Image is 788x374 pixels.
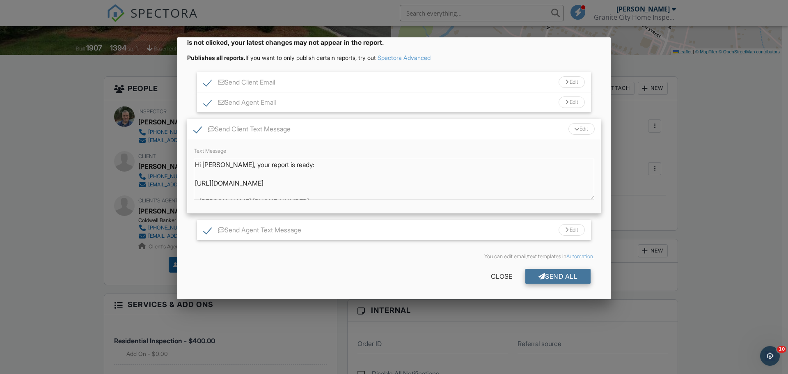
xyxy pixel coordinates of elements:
[378,54,431,61] a: Spectora Advanced
[194,253,594,260] div: You can edit email/text templates in .
[204,99,276,109] label: Send Agent Email
[187,54,245,61] strong: Publishes all reports.
[525,269,591,284] div: Send All
[559,224,585,236] div: Edit
[187,54,376,61] span: If you want to only publish certain reports, try out
[777,346,786,353] span: 10
[187,29,601,54] div: Before publishing from the web, click "Preview/Publish" in the Report Editor to save your changes...
[566,253,593,259] a: Automation
[559,96,585,108] div: Edit
[204,78,275,89] label: Send Client Email
[194,125,291,135] label: Send Client Text Message
[204,226,301,236] label: Send Agent Text Message
[760,346,780,366] iframe: Intercom live chat
[568,123,595,135] div: Edit
[478,269,525,284] div: Close
[559,76,585,88] div: Edit
[194,159,594,200] textarea: Hi [PERSON_NAME], your report is ready: [URL][DOMAIN_NAME] - [PERSON_NAME] [PHONE_NUMBER]
[194,148,226,154] label: Text Message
